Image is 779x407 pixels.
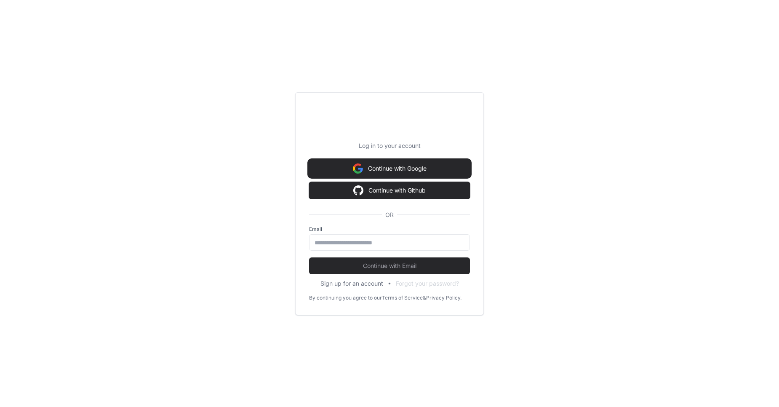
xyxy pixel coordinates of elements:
button: Forgot your password? [396,279,459,288]
img: Sign in with google [353,160,363,177]
a: Terms of Service [382,295,423,301]
label: Email [309,226,470,233]
button: Sign up for an account [320,279,383,288]
button: Continue with Github [309,182,470,199]
div: By continuing you agree to our [309,295,382,301]
span: OR [382,211,397,219]
span: Continue with Email [309,262,470,270]
button: Continue with Google [309,160,470,177]
img: Sign in with google [353,182,363,199]
button: Continue with Email [309,257,470,274]
div: & [423,295,426,301]
p: Log in to your account [309,142,470,150]
a: Privacy Policy. [426,295,462,301]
